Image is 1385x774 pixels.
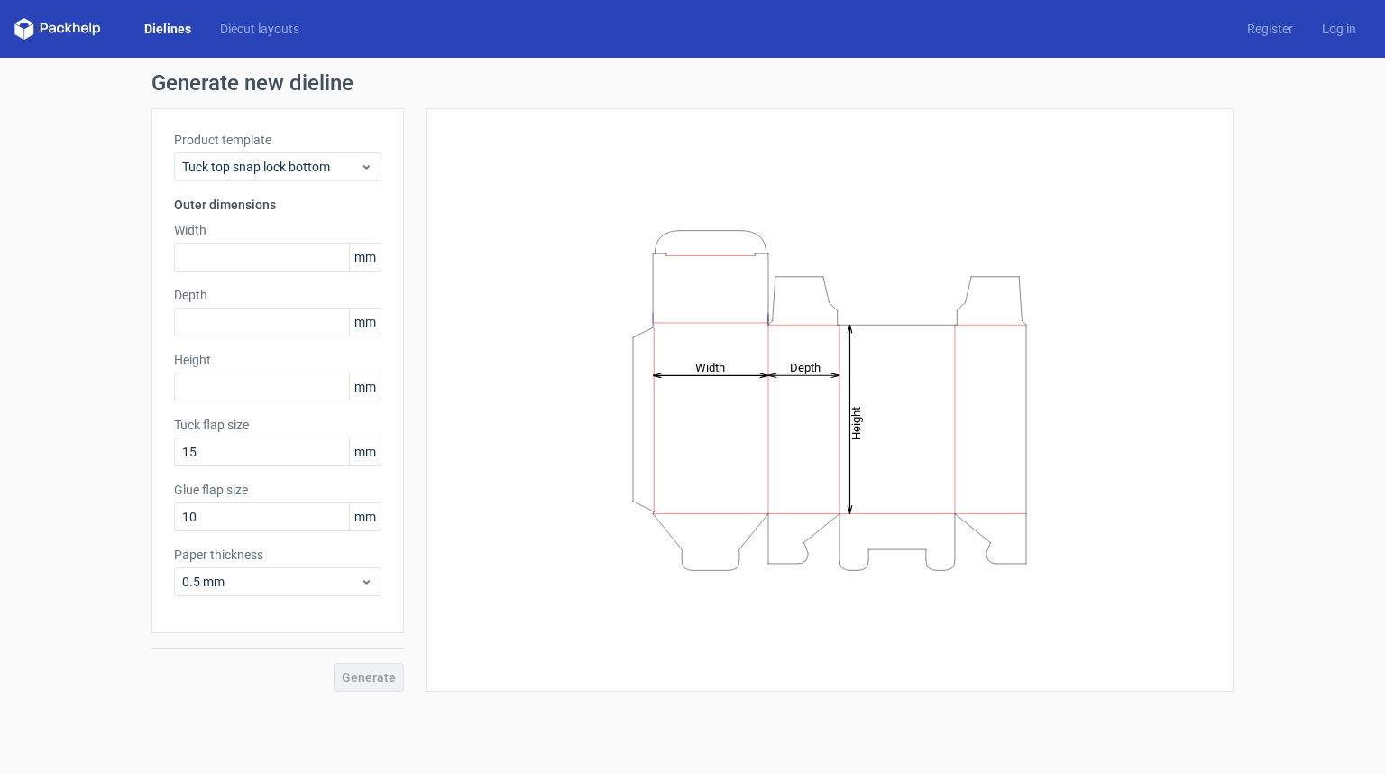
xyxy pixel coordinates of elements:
[1307,20,1371,38] a: Log in
[151,72,1234,94] h1: Generate new dieline
[349,373,381,401] span: mm
[790,360,821,373] tspan: Depth
[182,573,360,591] span: 0.5 mm
[349,244,381,271] span: mm
[695,360,725,373] tspan: Width
[130,20,206,38] a: Dielines
[206,20,314,38] a: Diecut layouts
[174,416,381,434] label: Tuck flap size
[349,503,381,530] span: mm
[174,196,381,214] h3: Outer dimensions
[349,309,381,336] span: mm
[174,546,381,564] label: Paper thickness
[174,221,381,239] label: Width
[174,351,381,369] label: Height
[349,438,381,465] span: mm
[849,406,863,439] tspan: Height
[1233,20,1307,38] a: Register
[174,481,381,499] label: Glue flap size
[174,286,381,304] label: Depth
[174,131,381,149] label: Product template
[182,158,360,176] span: Tuck top snap lock bottom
